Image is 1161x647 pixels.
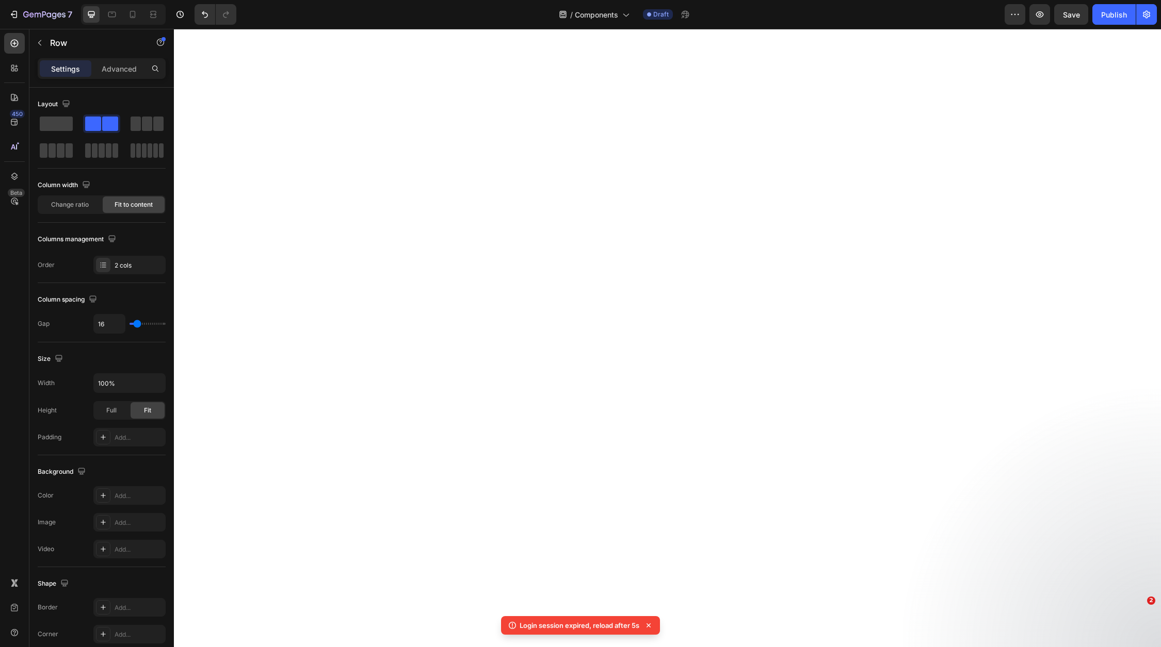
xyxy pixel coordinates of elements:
[51,200,89,209] span: Change ratio
[1092,4,1136,25] button: Publish
[10,110,25,118] div: 450
[94,314,125,333] input: Auto
[102,63,137,74] p: Advanced
[38,352,65,366] div: Size
[38,378,55,388] div: Width
[115,491,163,501] div: Add...
[115,261,163,270] div: 2 cols
[38,293,99,307] div: Column spacing
[38,260,55,270] div: Order
[115,518,163,527] div: Add...
[51,63,80,74] p: Settings
[1054,4,1088,25] button: Save
[68,8,72,21] p: 7
[94,374,165,392] input: Auto
[1101,9,1127,20] div: Publish
[115,545,163,554] div: Add...
[38,319,50,328] div: Gap
[50,37,138,49] p: Row
[38,518,56,527] div: Image
[1147,596,1155,605] span: 2
[38,577,71,591] div: Shape
[115,630,163,639] div: Add...
[174,29,1161,647] iframe: Design area
[575,9,618,20] span: Components
[106,406,117,415] span: Full
[38,178,92,192] div: Column width
[115,603,163,612] div: Add...
[38,603,58,612] div: Border
[115,433,163,442] div: Add...
[115,200,153,209] span: Fit to content
[195,4,236,25] div: Undo/Redo
[8,189,25,197] div: Beta
[653,10,669,19] span: Draft
[38,491,54,500] div: Color
[1063,10,1080,19] span: Save
[1126,612,1151,637] iframe: Intercom live chat
[38,406,57,415] div: Height
[570,9,573,20] span: /
[38,433,61,442] div: Padding
[520,620,639,631] p: Login session expired, reload after 5s
[38,544,54,554] div: Video
[38,233,118,246] div: Columns management
[38,629,58,639] div: Corner
[38,465,88,479] div: Background
[38,97,72,111] div: Layout
[144,406,151,415] span: Fit
[4,4,77,25] button: 7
